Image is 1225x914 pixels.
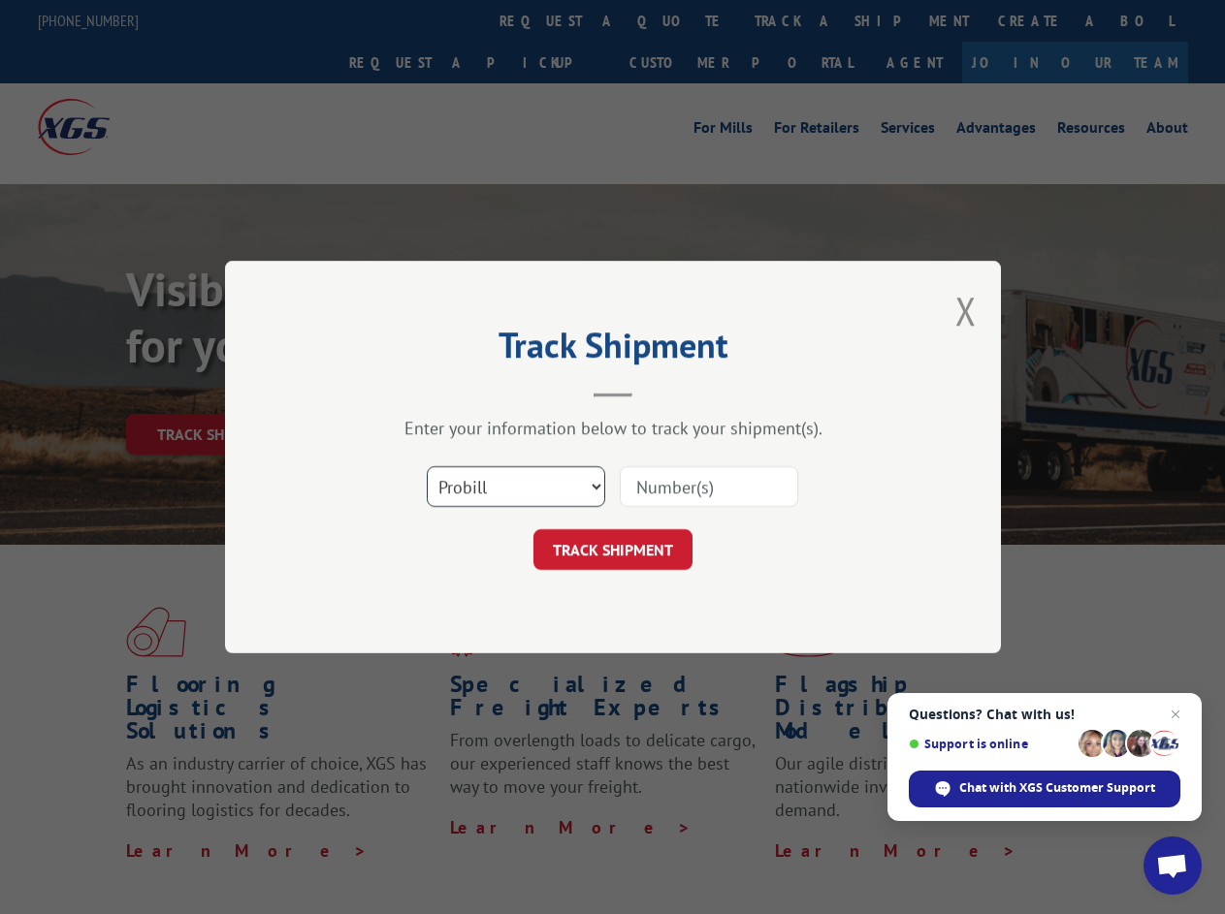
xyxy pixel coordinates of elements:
[620,466,798,507] input: Number(s)
[1164,703,1187,726] span: Close chat
[909,707,1180,722] span: Questions? Chat with us!
[959,779,1155,797] span: Chat with XGS Customer Support
[955,285,977,336] button: Close modal
[322,417,904,439] div: Enter your information below to track your shipment(s).
[1144,836,1202,895] div: Open chat
[322,331,904,368] h2: Track Shipment
[533,529,693,570] button: TRACK SHIPMENT
[909,771,1180,807] div: Chat with XGS Customer Support
[909,737,1072,751] span: Support is online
